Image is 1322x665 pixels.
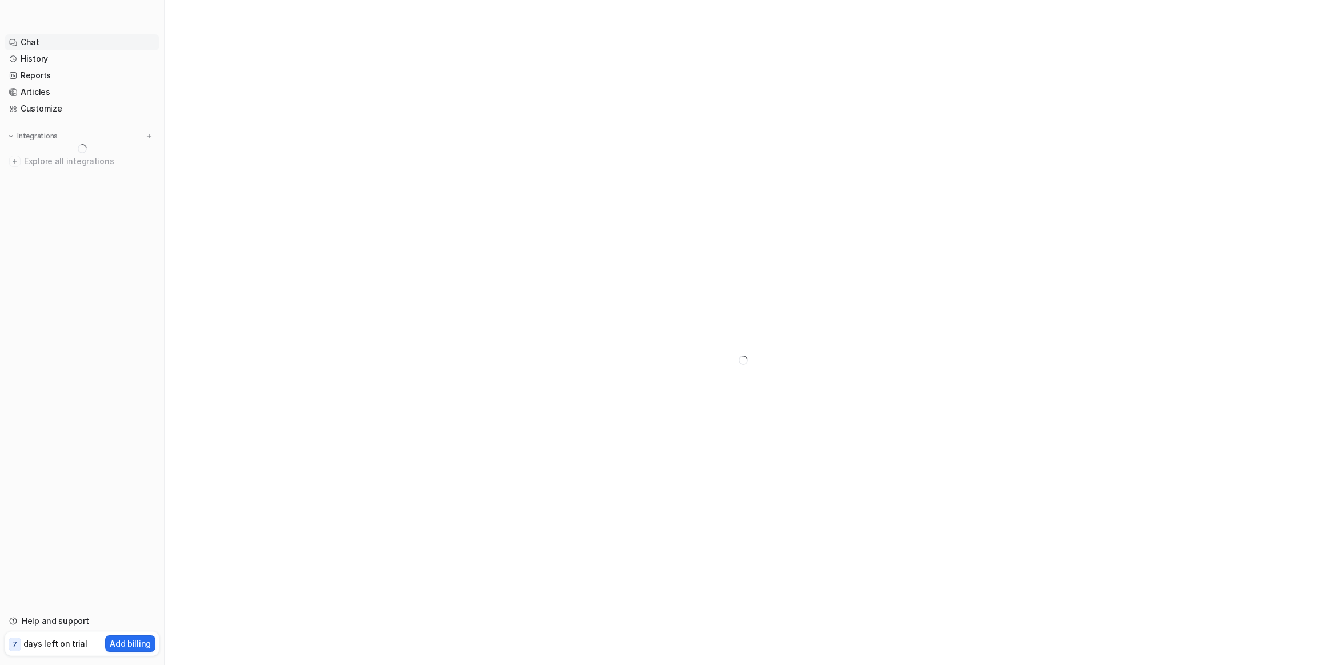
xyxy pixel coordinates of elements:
[105,635,155,652] button: Add billing
[9,156,21,167] img: explore all integrations
[5,34,159,50] a: Chat
[23,638,87,650] p: days left on trial
[5,84,159,100] a: Articles
[5,101,159,117] a: Customize
[13,639,17,650] p: 7
[145,132,153,140] img: menu_add.svg
[5,613,159,629] a: Help and support
[7,132,15,140] img: expand menu
[110,638,151,650] p: Add billing
[5,51,159,67] a: History
[24,152,155,170] span: Explore all integrations
[5,130,61,142] button: Integrations
[5,153,159,169] a: Explore all integrations
[5,67,159,83] a: Reports
[17,132,58,141] p: Integrations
